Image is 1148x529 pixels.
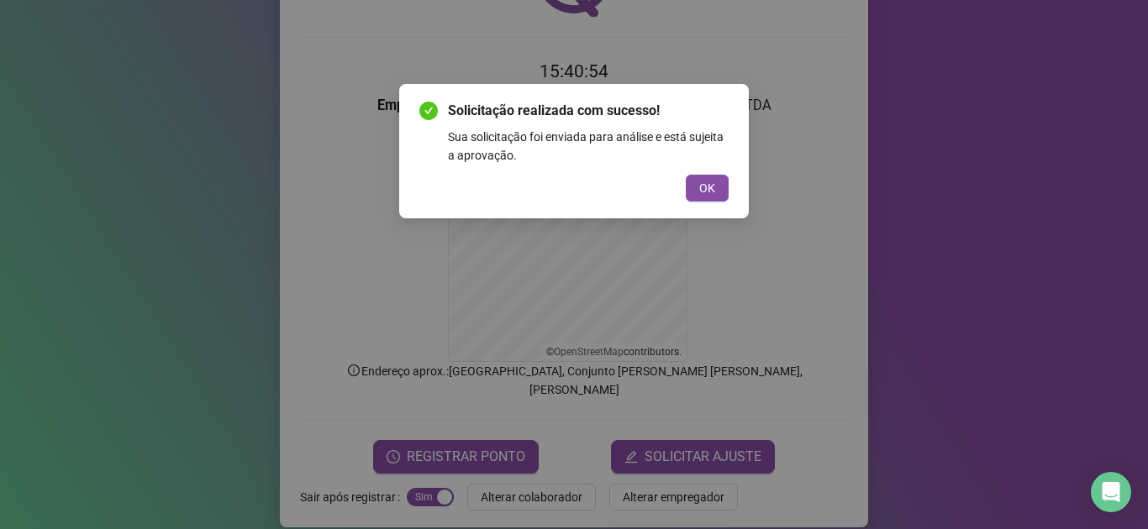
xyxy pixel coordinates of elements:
[686,175,729,202] button: OK
[448,128,729,165] div: Sua solicitação foi enviada para análise e está sujeita a aprovação.
[1091,472,1131,512] div: Open Intercom Messenger
[419,102,438,120] span: check-circle
[448,101,729,121] span: Solicitação realizada com sucesso!
[699,179,715,197] span: OK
